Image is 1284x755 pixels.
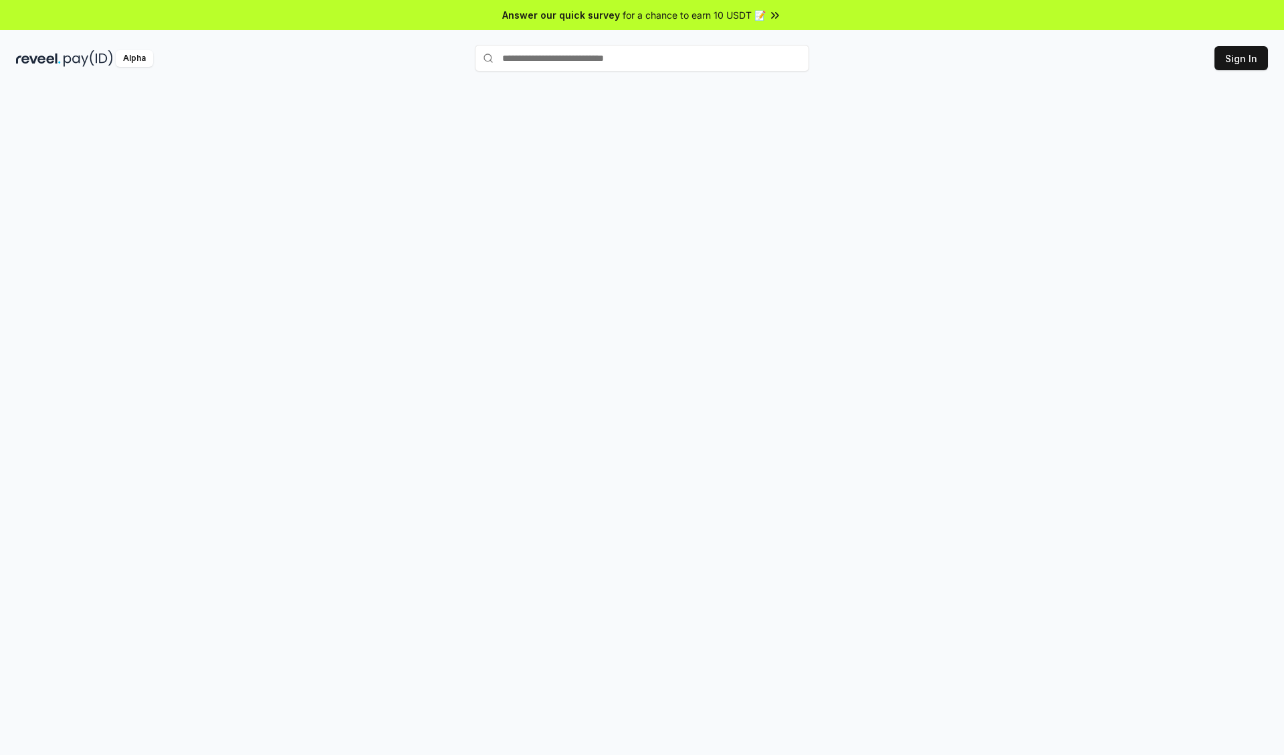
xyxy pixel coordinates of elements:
div: Alpha [116,50,153,67]
img: pay_id [64,50,113,67]
img: reveel_dark [16,50,61,67]
span: Answer our quick survey [502,8,620,22]
button: Sign In [1214,46,1268,70]
span: for a chance to earn 10 USDT 📝 [623,8,766,22]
